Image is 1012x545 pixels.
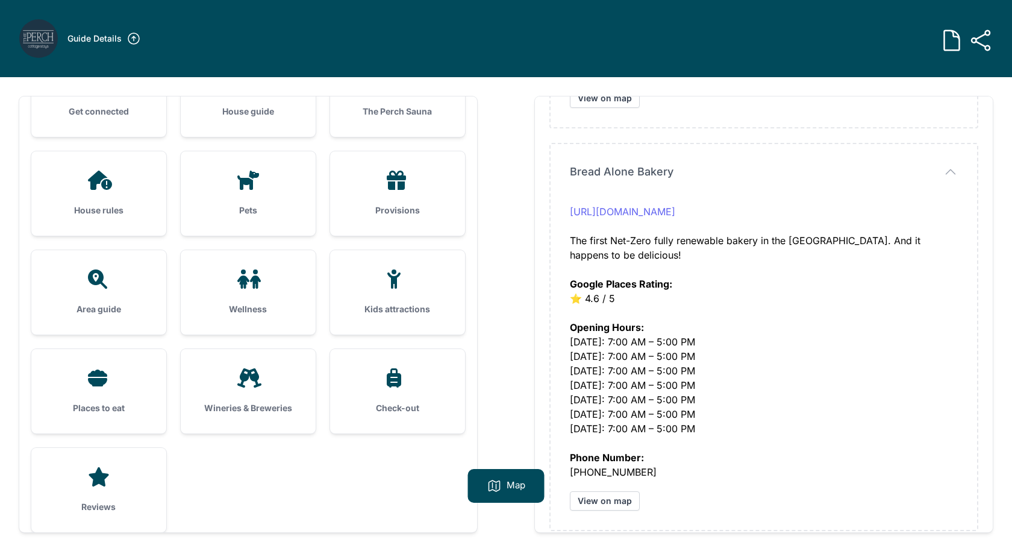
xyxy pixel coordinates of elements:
[181,151,316,236] a: Pets
[570,321,644,333] strong: Opening Hours:
[51,303,147,315] h3: Area guide
[200,106,296,118] h3: House guide
[349,204,446,216] h3: Provisions
[67,31,141,46] a: Guide Details
[200,402,296,414] h3: Wineries & Breweries
[51,106,147,118] h3: Get connected
[200,204,296,216] h3: Pets
[51,204,147,216] h3: House rules
[570,204,958,306] div: The first Net-Zero fully renewable bakery in the [GEOGRAPHIC_DATA]. And it happens to be deliciou...
[330,151,465,236] a: Provisions
[31,250,166,335] a: Area guide
[570,163,958,180] button: Bread Alone Bakery
[51,402,147,414] h3: Places to eat
[181,349,316,433] a: Wineries & Breweries
[570,206,675,218] a: [URL][DOMAIN_NAME]
[570,452,644,464] strong: Phone Number:
[570,306,958,436] div: [DATE]: 7:00 AM – 5:00 PM [DATE]: 7:00 AM – 5:00 PM [DATE]: 7:00 AM – 5:00 PM [DATE]: 7:00 AM – 5...
[67,33,122,45] h3: Guide Details
[31,349,166,433] a: Places to eat
[570,163,673,180] span: Bread Alone Bakery
[349,106,446,118] h3: The Perch Sauna
[31,151,166,236] a: House rules
[51,501,147,513] h3: Reviews
[200,303,296,315] h3: Wellness
[330,349,465,433] a: Check-out
[570,89,640,108] a: View on map
[349,303,446,315] h3: Kids attractions
[507,479,525,493] p: Map
[31,448,166,532] a: Reviews
[330,250,465,335] a: Kids attractions
[349,402,446,414] h3: Check-out
[570,278,672,290] strong: Google Places Rating:
[181,250,316,335] a: Wellness
[570,491,640,511] a: View on map
[570,436,958,479] div: [PHONE_NUMBER]
[19,19,58,58] img: lbscve6jyqy4usxktyb5b1icebv1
